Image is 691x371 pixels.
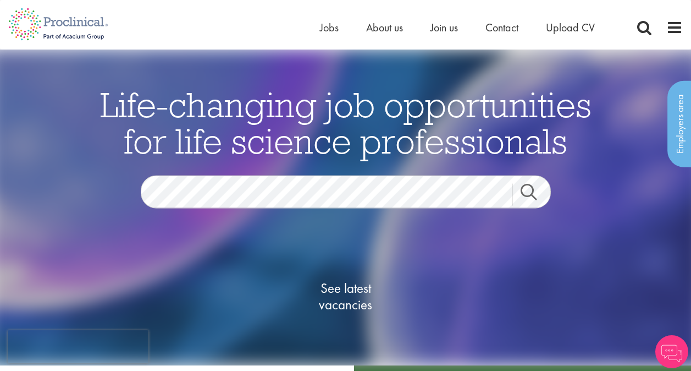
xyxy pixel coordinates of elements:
[366,20,403,35] a: About us
[320,20,339,35] a: Jobs
[485,20,518,35] a: Contact
[291,236,401,357] a: See latestvacancies
[546,20,595,35] a: Upload CV
[430,20,458,35] a: Join us
[100,82,592,162] span: Life-changing job opportunities for life science professionals
[291,280,401,313] span: See latest vacancies
[8,330,148,363] iframe: reCAPTCHA
[512,183,559,205] a: Job search submit button
[655,335,688,368] img: Chatbot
